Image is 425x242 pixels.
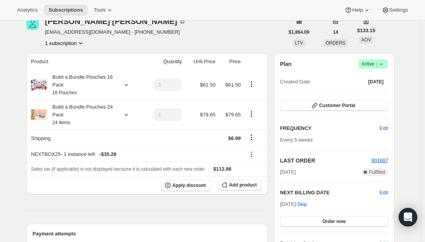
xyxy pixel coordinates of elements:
[280,189,380,197] h2: NEXT BILLING DATE
[52,120,70,125] small: 24 Items
[45,39,84,47] button: Product actions
[295,40,303,46] span: LTV
[280,201,307,207] span: [DATE] ·
[293,198,311,211] button: Skip
[26,17,39,30] span: Matt Lopez
[213,166,232,172] span: $112.86
[361,60,385,68] span: Active
[225,112,241,118] span: $79.65
[376,61,377,67] span: |
[245,133,258,142] button: Shipping actions
[357,27,375,35] span: $133.15
[45,17,186,25] div: [PERSON_NAME] [PERSON_NAME]
[284,27,314,38] button: $1,864.09
[280,60,292,68] h2: Plan
[12,5,42,16] button: Analytics
[368,79,384,85] span: [DATE]
[361,37,371,43] span: AOV
[372,157,388,163] a: 901687
[26,53,143,70] th: Product
[33,230,262,238] h2: Payment attempts
[184,53,218,70] th: Unit Price
[289,29,309,35] span: $1,864.09
[280,100,388,111] button: Customer Portal
[340,5,375,16] button: Help
[94,7,106,13] span: Tools
[352,7,363,13] span: Help
[44,5,88,16] button: Subscriptions
[280,216,388,227] button: Order now
[375,122,393,135] button: Edit
[31,150,241,158] div: NEXTBOX25 - 1 instance left
[143,53,184,70] th: Quantity
[280,137,313,143] span: Every 5 weeks
[280,78,310,86] span: Created Date
[46,103,116,126] div: Build a Bundle Pouches 24 Pack
[99,150,116,158] span: - $35.28
[229,182,256,188] span: Add product
[225,82,241,88] span: $61.50
[89,5,118,16] button: Tools
[280,157,372,164] h2: LAST ORDER
[328,27,342,38] button: 14
[200,112,215,118] span: $79.65
[52,90,77,95] small: 16 Pouches
[172,182,206,188] span: Apply discount
[245,110,258,118] button: Product actions
[325,40,345,46] span: ORDERS
[380,124,388,132] span: Edit
[389,7,408,13] span: Settings
[333,29,338,35] span: 14
[322,218,346,225] span: Order now
[245,80,258,88] button: Product actions
[280,124,380,132] h2: FREQUENCY
[162,180,211,191] button: Apply discount
[319,102,355,109] span: Customer Portal
[17,7,38,13] span: Analytics
[48,7,83,13] span: Subscriptions
[280,168,296,176] span: [DATE]
[26,130,143,147] th: Shipping
[218,180,261,190] button: Add product
[45,28,186,36] span: [EMAIL_ADDRESS][DOMAIN_NAME] · [PHONE_NUMBER]
[218,53,243,70] th: Price
[46,73,116,97] div: Build a Bundle Pouches 16 Pack
[380,189,388,197] button: Edit
[228,135,241,141] span: $6.99
[200,82,215,88] span: $61.50
[31,166,206,172] span: Sales tax (if applicable) is not displayed because it is calculated with each new order.
[297,201,307,208] span: Skip
[372,157,388,164] button: 901687
[399,208,417,226] div: Open Intercom Messenger
[377,5,413,16] button: Settings
[369,169,385,175] span: Fulfilled
[363,76,388,87] button: [DATE]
